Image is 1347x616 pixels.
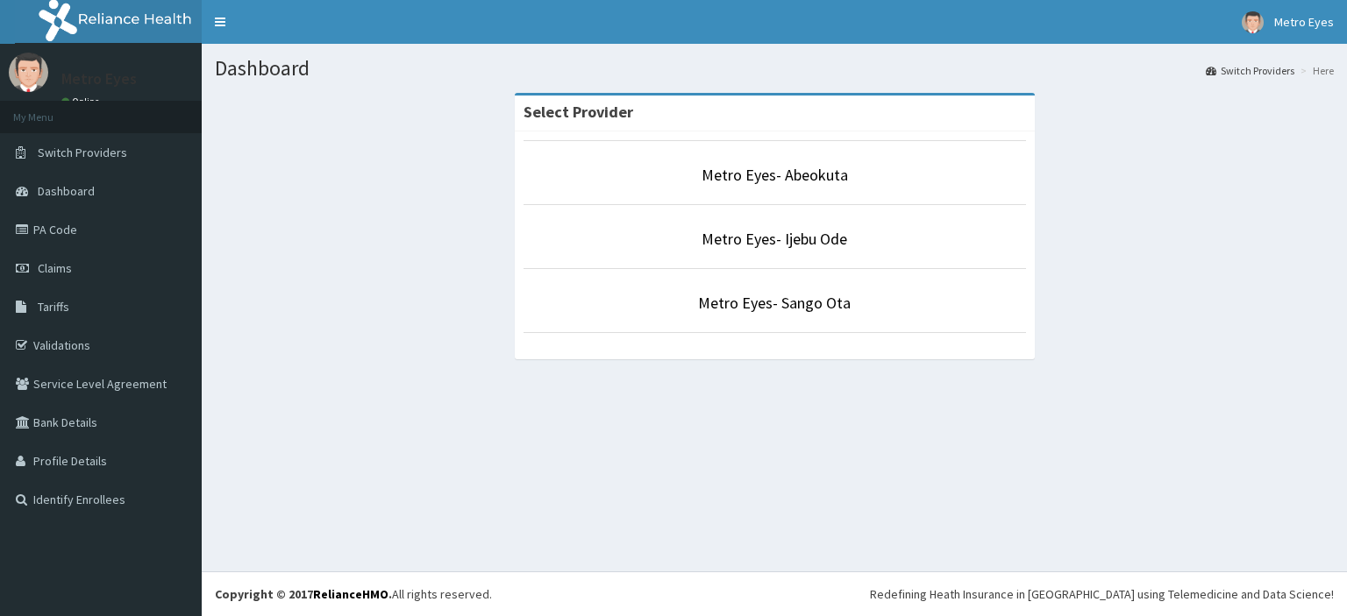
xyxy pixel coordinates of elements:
[38,145,127,160] span: Switch Providers
[702,229,847,249] a: Metro Eyes- Ijebu Ode
[61,96,103,108] a: Online
[202,571,1347,616] footer: All rights reserved.
[215,586,392,602] strong: Copyright © 2017 .
[9,53,48,92] img: User Image
[1206,63,1294,78] a: Switch Providers
[215,57,1334,80] h1: Dashboard
[313,586,388,602] a: RelianceHMO
[702,165,848,185] a: Metro Eyes- Abeokuta
[524,102,633,122] strong: Select Provider
[1296,63,1334,78] li: Here
[870,585,1334,603] div: Redefining Heath Insurance in [GEOGRAPHIC_DATA] using Telemedicine and Data Science!
[61,71,137,87] p: Metro Eyes
[1274,14,1334,30] span: Metro Eyes
[698,293,851,313] a: Metro Eyes- Sango Ota
[38,260,72,276] span: Claims
[38,183,95,199] span: Dashboard
[1242,11,1264,33] img: User Image
[38,299,69,315] span: Tariffs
